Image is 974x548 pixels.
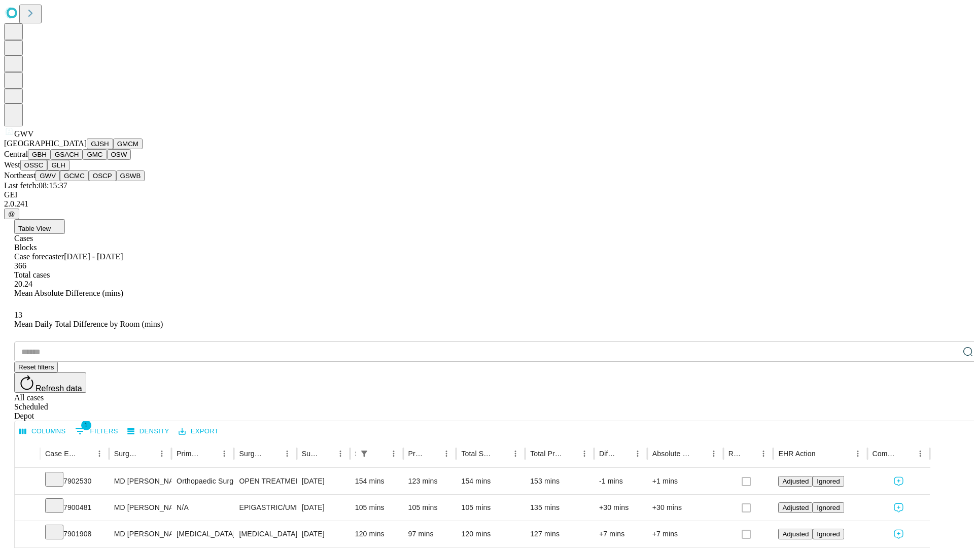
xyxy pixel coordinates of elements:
[461,468,520,494] div: 154 mins
[355,521,398,547] div: 120 mins
[239,495,291,521] div: EPIGASTRIC/UMBILICAL [MEDICAL_DATA] INITIAL 3-10 CM REDUCIBLE
[530,495,589,521] div: 135 mins
[239,468,291,494] div: OPEN TREATMENT PROXIMAL [MEDICAL_DATA] WITH FIXATION OR PROSTHESIS
[83,149,107,160] button: GMC
[778,450,815,458] div: EHR Action
[302,468,345,494] div: [DATE]
[616,447,631,461] button: Sort
[14,372,86,393] button: Refresh data
[47,160,69,170] button: GLH
[114,450,140,458] div: Surgeon Name
[107,149,131,160] button: OSW
[14,362,58,372] button: Reset filters
[114,495,166,521] div: MD [PERSON_NAME]
[45,450,77,458] div: Case Epic Id
[508,447,523,461] button: Menu
[177,468,229,494] div: Orthopaedic Surgery
[913,447,927,461] button: Menu
[113,139,143,149] button: GMCM
[4,160,20,169] span: West
[20,499,35,517] button: Expand
[78,447,92,461] button: Sort
[355,468,398,494] div: 154 mins
[125,424,172,439] button: Density
[14,270,50,279] span: Total cases
[177,521,229,547] div: [MEDICAL_DATA]
[728,450,742,458] div: Resolved in EHR
[177,450,202,458] div: Primary Service
[4,181,67,190] span: Last fetch: 08:15:37
[408,468,451,494] div: 123 mins
[599,521,642,547] div: +7 mins
[45,521,104,547] div: 7901908
[599,495,642,521] div: +30 mins
[14,311,22,319] span: 13
[20,526,35,543] button: Expand
[114,521,166,547] div: MD [PERSON_NAME]
[60,170,89,181] button: GCMC
[372,447,387,461] button: Sort
[899,447,913,461] button: Sort
[14,320,163,328] span: Mean Daily Total Difference by Room (mins)
[439,447,454,461] button: Menu
[778,502,813,513] button: Adjusted
[461,450,493,458] div: Total Scheduled Duration
[45,495,104,521] div: 7900481
[851,447,865,461] button: Menu
[45,468,104,494] div: 7902530
[408,521,451,547] div: 97 mins
[319,447,333,461] button: Sort
[461,521,520,547] div: 120 mins
[599,468,642,494] div: -1 mins
[18,363,54,371] span: Reset filters
[14,289,123,297] span: Mean Absolute Difference (mins)
[778,529,813,539] button: Adjusted
[302,521,345,547] div: [DATE]
[461,495,520,521] div: 105 mins
[28,149,51,160] button: GBH
[387,447,401,461] button: Menu
[817,504,840,511] span: Ignored
[73,423,121,439] button: Show filters
[530,468,589,494] div: 153 mins
[20,160,48,170] button: OSSC
[18,225,51,232] span: Table View
[782,504,809,511] span: Adjusted
[116,170,145,181] button: GSWB
[14,219,65,234] button: Table View
[530,521,589,547] div: 127 mins
[4,139,87,148] span: [GEOGRAPHIC_DATA]
[4,190,970,199] div: GEI
[813,476,844,487] button: Ignored
[203,447,217,461] button: Sort
[778,476,813,487] button: Adjusted
[742,447,756,461] button: Sort
[14,129,33,138] span: GWV
[64,252,123,261] span: [DATE] - [DATE]
[355,495,398,521] div: 105 mins
[813,502,844,513] button: Ignored
[17,424,68,439] button: Select columns
[14,252,64,261] span: Case forecaster
[87,139,113,149] button: GJSH
[4,171,36,180] span: Northeast
[155,447,169,461] button: Menu
[756,447,771,461] button: Menu
[89,170,116,181] button: OSCP
[280,447,294,461] button: Menu
[652,468,718,494] div: +1 mins
[239,450,264,458] div: Surgery Name
[408,495,451,521] div: 105 mins
[4,209,19,219] button: @
[707,447,721,461] button: Menu
[36,384,82,393] span: Refresh data
[302,495,345,521] div: [DATE]
[652,521,718,547] div: +7 mins
[266,447,280,461] button: Sort
[357,447,371,461] button: Show filters
[14,261,26,270] span: 366
[92,447,107,461] button: Menu
[217,447,231,461] button: Menu
[177,495,229,521] div: N/A
[692,447,707,461] button: Sort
